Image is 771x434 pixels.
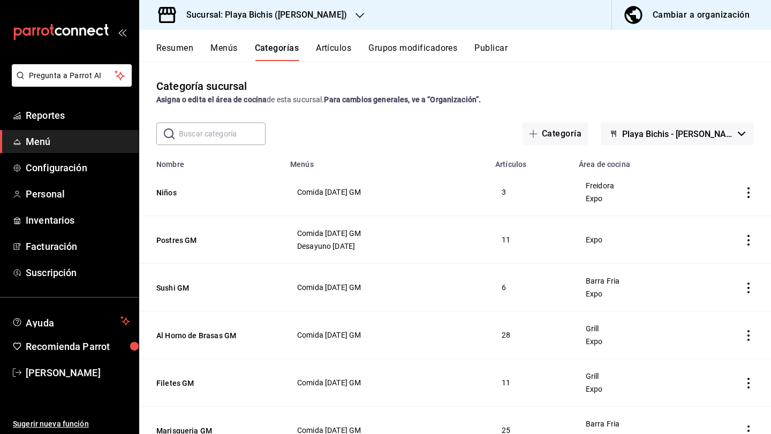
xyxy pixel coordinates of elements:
[179,123,266,144] input: Buscar categoría
[489,359,572,407] td: 11
[156,235,263,246] button: Postres GM
[26,366,130,380] span: [PERSON_NAME]
[586,372,681,380] span: Grill
[586,420,681,428] span: Barra Fria
[26,213,130,227] span: Inventarios
[743,330,754,341] button: actions
[26,315,116,328] span: Ayuda
[297,242,475,250] span: Desayuno [DATE]
[316,43,351,61] button: Artículos
[601,123,754,145] button: Playa Bichis - [PERSON_NAME]
[586,182,681,189] span: Freidora
[12,64,132,87] button: Pregunta a Parrot AI
[139,154,284,169] th: Nombre
[489,216,572,264] td: 11
[489,311,572,359] td: 28
[178,9,347,21] h3: Sucursal: Playa Bichis ([PERSON_NAME])
[26,161,130,175] span: Configuración
[622,129,734,139] span: Playa Bichis - [PERSON_NAME]
[156,95,267,104] strong: Asigna o edita el área de cocina
[297,427,475,434] span: Comida [DATE] GM
[7,78,132,89] a: Pregunta a Parrot AI
[489,169,572,216] td: 3
[255,43,299,61] button: Categorías
[297,331,475,339] span: Comida [DATE] GM
[743,378,754,389] button: actions
[489,154,572,169] th: Artículos
[368,43,457,61] button: Grupos modificadores
[210,43,237,61] button: Menús
[297,379,475,386] span: Comida [DATE] GM
[523,123,588,145] button: Categoría
[324,95,481,104] strong: Para cambios generales, ve a “Organización”.
[26,108,130,123] span: Reportes
[26,339,130,354] span: Recomienda Parrot
[156,378,263,389] button: Filetes GM
[297,284,475,291] span: Comida [DATE] GM
[26,187,130,201] span: Personal
[156,187,263,198] button: Niños
[156,43,193,61] button: Resumen
[156,330,263,341] button: Al Horno de Brasas GM
[156,283,263,293] button: Sushi GM
[743,235,754,246] button: actions
[586,277,681,285] span: Barra Fria
[474,43,508,61] button: Publicar
[156,78,247,94] div: Categoría sucursal
[13,418,130,430] span: Sugerir nueva función
[297,188,475,196] span: Comida [DATE] GM
[743,283,754,293] button: actions
[29,70,115,81] span: Pregunta a Parrot AI
[586,195,681,202] span: Expo
[284,154,489,169] th: Menús
[26,134,130,149] span: Menú
[26,265,130,280] span: Suscripción
[156,43,771,61] div: navigation tabs
[586,236,681,243] span: Expo
[586,338,681,345] span: Expo
[489,264,572,311] td: 6
[26,239,130,254] span: Facturación
[586,385,681,393] span: Expo
[586,325,681,332] span: Grill
[297,230,475,237] span: Comida [DATE] GM
[653,7,750,22] div: Cambiar a organización
[743,187,754,198] button: actions
[156,94,754,105] div: de esta sucursal.
[586,290,681,298] span: Expo
[572,154,694,169] th: Área de cocina
[118,28,126,36] button: open_drawer_menu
